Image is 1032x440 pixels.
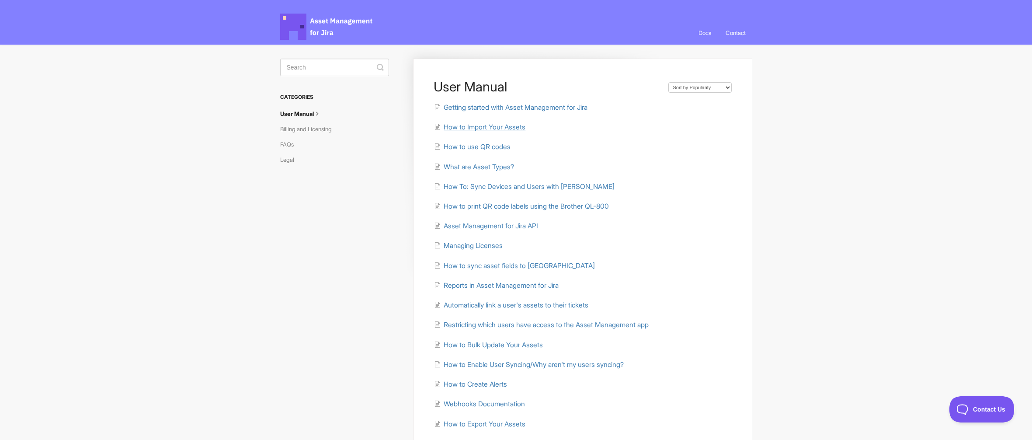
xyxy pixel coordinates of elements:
[434,380,507,388] a: How to Create Alerts
[434,182,615,191] a: How To: Sync Devices and Users with [PERSON_NAME]
[444,202,609,210] span: How to print QR code labels using the Brother QL-800
[444,182,615,191] span: How To: Sync Devices and Users with [PERSON_NAME]
[280,14,374,40] span: Asset Management for Jira Docs
[444,281,559,290] span: Reports in Asset Management for Jira
[280,89,389,105] h3: Categories
[444,143,511,151] span: How to use QR codes
[444,222,538,230] span: Asset Management for Jira API
[434,360,624,369] a: How to Enable User Syncing/Why aren't my users syncing?
[444,123,525,131] span: How to Import Your Assets
[444,380,507,388] span: How to Create Alerts
[280,107,328,121] a: User Manual
[280,153,301,167] a: Legal
[668,82,732,93] select: Page reloads on selection
[434,202,609,210] a: How to print QR code labels using the Brother QL-800
[434,123,525,131] a: How to Import Your Assets
[434,321,649,329] a: Restricting which users have access to the Asset Management app
[434,262,595,270] a: How to sync asset fields to [GEOGRAPHIC_DATA]
[444,301,588,309] span: Automatically link a user's assets to their tickets
[434,281,559,290] a: Reports in Asset Management for Jira
[444,103,587,112] span: Getting started with Asset Management for Jira
[444,163,514,171] span: What are Asset Types?
[280,59,389,76] input: Search
[280,122,338,136] a: Billing and Licensing
[692,21,718,45] a: Docs
[444,321,649,329] span: Restricting which users have access to the Asset Management app
[719,21,752,45] a: Contact
[444,360,624,369] span: How to Enable User Syncing/Why aren't my users syncing?
[434,222,538,230] a: Asset Management for Jira API
[444,400,525,408] span: Webhooks Documentation
[434,241,503,250] a: Managing Licenses
[434,143,511,151] a: How to use QR codes
[434,400,525,408] a: Webhooks Documentation
[434,301,588,309] a: Automatically link a user's assets to their tickets
[434,341,543,349] a: How to Bulk Update Your Assets
[434,79,659,94] h1: User Manual
[444,420,525,428] span: How to Export Your Assets
[444,241,503,250] span: Managing Licenses
[434,420,525,428] a: How to Export Your Assets
[444,341,543,349] span: How to Bulk Update Your Assets
[949,396,1015,423] iframe: Toggle Customer Support
[280,137,300,151] a: FAQs
[444,262,595,270] span: How to sync asset fields to [GEOGRAPHIC_DATA]
[434,163,514,171] a: What are Asset Types?
[434,103,587,112] a: Getting started with Asset Management for Jira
